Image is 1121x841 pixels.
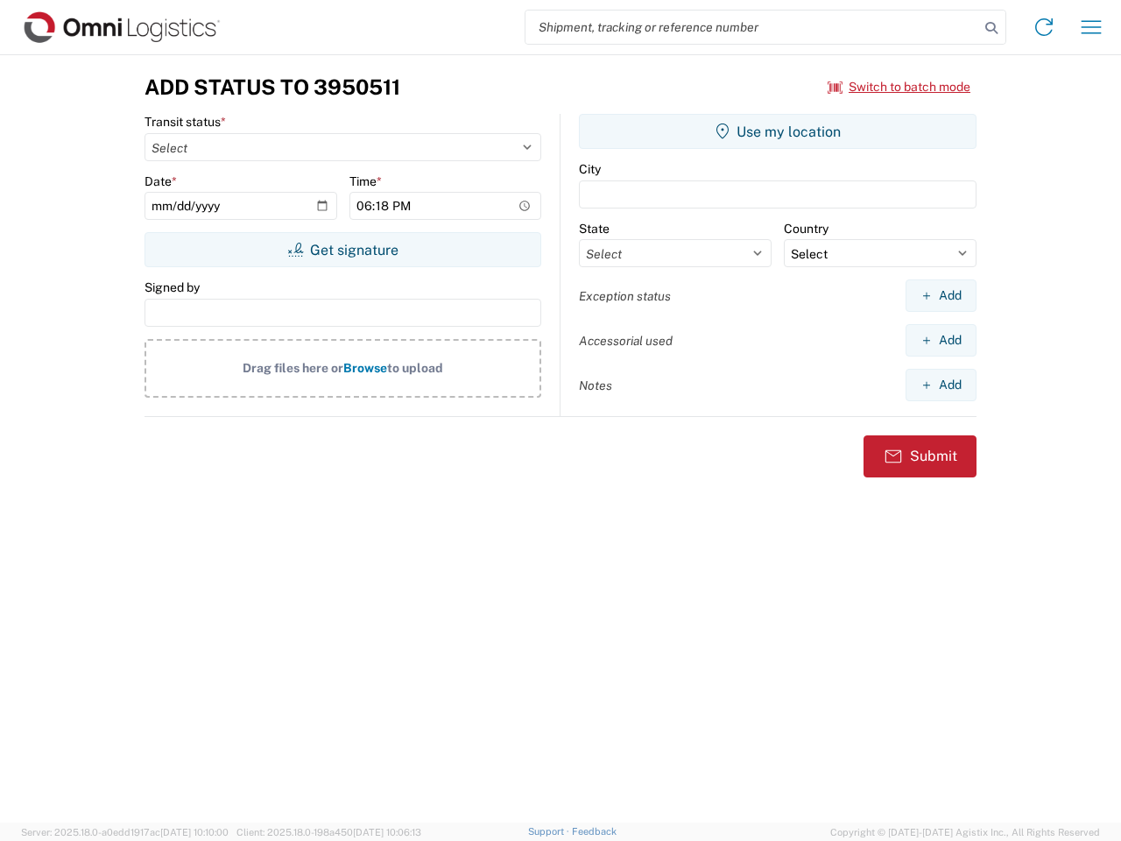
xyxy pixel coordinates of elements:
[349,173,382,189] label: Time
[21,827,229,837] span: Server: 2025.18.0-a0edd1917ac
[906,324,976,357] button: Add
[160,827,229,837] span: [DATE] 10:10:00
[145,279,200,295] label: Signed by
[145,114,226,130] label: Transit status
[579,288,671,304] label: Exception status
[528,826,572,837] a: Support
[572,826,617,837] a: Feedback
[145,74,400,100] h3: Add Status to 3950511
[343,361,387,375] span: Browse
[243,361,343,375] span: Drag files here or
[145,173,177,189] label: Date
[906,369,976,401] button: Add
[236,827,421,837] span: Client: 2025.18.0-198a450
[579,378,612,393] label: Notes
[830,824,1100,840] span: Copyright © [DATE]-[DATE] Agistix Inc., All Rights Reserved
[145,232,541,267] button: Get signature
[525,11,979,44] input: Shipment, tracking or reference number
[906,279,976,312] button: Add
[579,333,673,349] label: Accessorial used
[864,435,976,477] button: Submit
[784,221,828,237] label: Country
[579,161,601,177] label: City
[579,114,976,149] button: Use my location
[387,361,443,375] span: to upload
[579,221,610,237] label: State
[353,827,421,837] span: [DATE] 10:06:13
[828,73,970,102] button: Switch to batch mode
